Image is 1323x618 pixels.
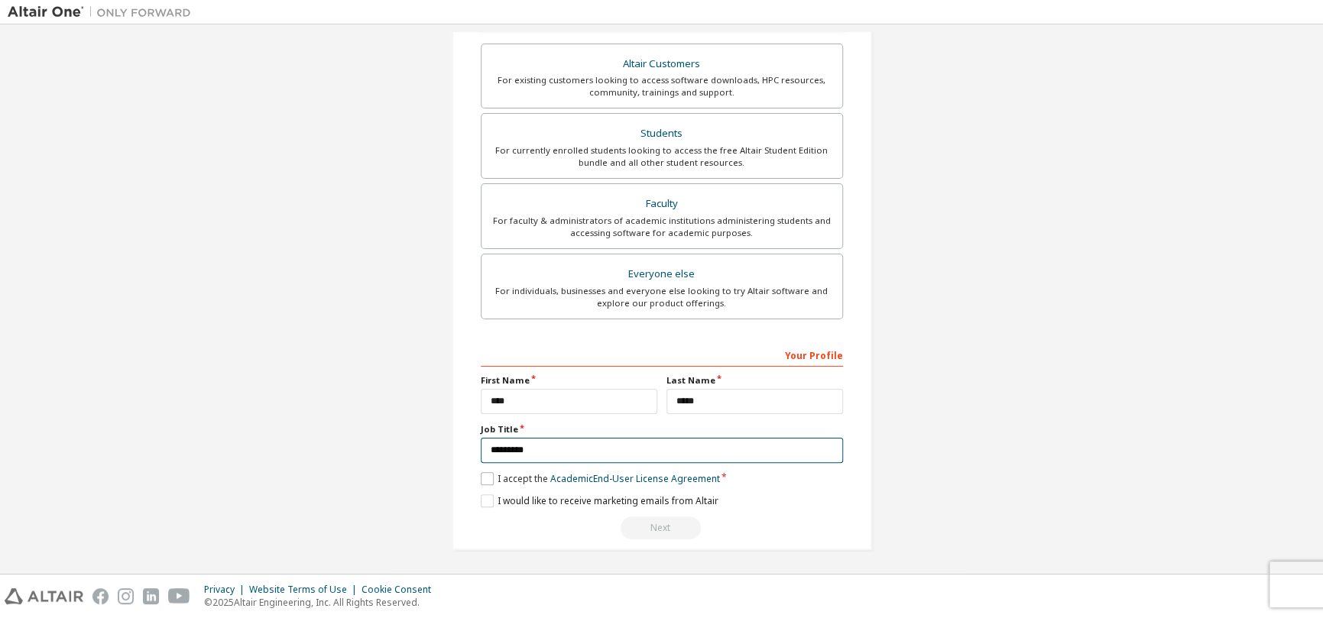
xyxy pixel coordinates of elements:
label: I would like to receive marketing emails from Altair [481,494,718,507]
label: Job Title [481,423,843,435]
img: facebook.svg [92,588,109,604]
label: First Name [481,374,657,387]
label: Last Name [666,374,843,387]
a: Academic End-User License Agreement [550,472,720,485]
img: youtube.svg [168,588,190,604]
img: linkedin.svg [143,588,159,604]
div: For individuals, businesses and everyone else looking to try Altair software and explore our prod... [491,285,833,309]
p: © 2025 Altair Engineering, Inc. All Rights Reserved. [204,596,440,609]
div: Faculty [491,193,833,215]
div: For existing customers looking to access software downloads, HPC resources, community, trainings ... [491,74,833,99]
label: I accept the [481,472,720,485]
div: For currently enrolled students looking to access the free Altair Student Edition bundle and all ... [491,144,833,169]
div: Students [491,123,833,144]
img: altair_logo.svg [5,588,83,604]
div: For faculty & administrators of academic institutions administering students and accessing softwa... [491,215,833,239]
div: Altair Customers [491,53,833,75]
img: Altair One [8,5,199,20]
div: Website Terms of Use [249,584,362,596]
div: Your Profile [481,342,843,367]
div: Everyone else [491,264,833,285]
img: instagram.svg [118,588,134,604]
div: Cookie Consent [362,584,440,596]
div: Privacy [204,584,249,596]
div: Read and acccept EULA to continue [481,516,843,539]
